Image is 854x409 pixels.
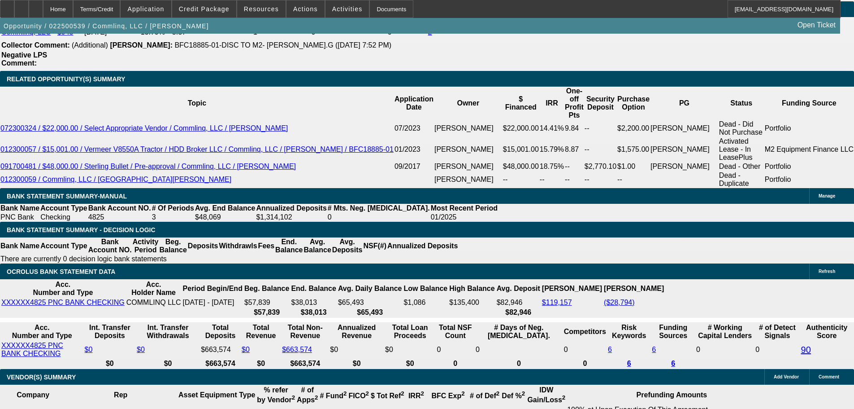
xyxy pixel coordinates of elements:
span: VENDOR(S) SUMMARY [7,374,76,381]
th: Purchase Option [617,87,650,120]
th: Acc. Number and Type [1,323,83,340]
div: $0 [330,346,383,354]
th: Funding Source [764,87,854,120]
td: 07/2023 [394,120,434,137]
td: [PERSON_NAME] [434,162,503,171]
button: Resources [237,0,286,18]
td: 3 [152,213,195,222]
td: -- [564,171,584,188]
td: 8.87 [564,137,584,162]
td: [PERSON_NAME] [650,120,719,137]
sup: 2 [562,394,565,401]
b: [PERSON_NAME]: [110,41,173,49]
th: Total Loan Proceeds [385,323,435,340]
th: $ Financed [503,87,539,120]
th: Activity Period [132,237,159,255]
sup: 2 [401,390,404,397]
span: Actions [293,5,318,13]
a: $0 [85,346,93,353]
th: Authenticity Score [801,323,853,340]
span: Comment [819,374,839,379]
sup: 2 [366,390,369,397]
b: IDW Gain/Loss [527,386,565,404]
b: IRR [408,392,424,400]
td: [PERSON_NAME] [650,162,719,171]
th: $663,574 [282,359,329,368]
a: Open Ticket [794,18,839,33]
th: $0 [136,359,199,368]
span: BFC18885-01-DISC TO M2- [PERSON_NAME].G ([DATE] 7:52 PM) [174,41,391,49]
th: $82,946 [496,308,541,317]
td: [DATE] - [DATE] [182,298,243,307]
th: Security Deposit [584,87,617,120]
th: IRR [539,87,564,120]
th: $663,574 [200,359,240,368]
sup: 2 [461,390,464,397]
td: 4825 [88,213,152,222]
b: $ Tot Ref [371,392,404,400]
a: $0 [242,346,250,353]
th: $0 [84,359,136,368]
td: $135,400 [449,298,495,307]
span: Activities [332,5,363,13]
th: Risk Keywords [607,323,650,340]
b: BFC Exp [432,392,465,400]
sup: 2 [292,394,295,401]
span: RELATED OPPORTUNITY(S) SUMMARY [7,75,125,83]
th: # Mts. Neg. [MEDICAL_DATA]. [327,204,430,213]
th: # Working Capital Lenders [696,323,754,340]
b: Collector Comment: [1,41,70,49]
th: $0 [385,359,435,368]
th: Acc. Holder Name [126,280,182,297]
a: 90 [801,345,811,355]
div: $1,314,102 [256,213,326,221]
a: 6 [671,360,675,367]
th: End. Balance [275,237,303,255]
th: # Days of Neg. [MEDICAL_DATA]. [475,323,563,340]
th: Account Type [40,237,88,255]
td: 0 [755,341,799,358]
td: $2,770.10 [584,162,617,171]
td: 0 [436,341,474,358]
td: -- [539,171,564,188]
button: Credit Package [172,0,236,18]
th: Owner [434,87,503,120]
th: One-off Profit Pts [564,87,584,120]
th: [PERSON_NAME] [603,280,664,297]
th: Annualized Deposits [387,237,458,255]
th: Low Balance [403,280,448,297]
td: Activated Lease - In LeasePlus [719,137,764,162]
b: Negative LPS Comment: [1,51,47,67]
th: Avg. Deposit [496,280,541,297]
span: Opportunity / 022500539 / Commlinq, LLC / [PERSON_NAME] [4,22,209,30]
b: Def % [502,392,525,400]
th: Most Recent Period [430,204,498,213]
th: Competitors [564,323,607,340]
th: # of Detect Signals [755,323,799,340]
td: 14.41% [539,120,564,137]
span: BANK STATEMENT SUMMARY-MANUAL [7,193,127,200]
b: Rep [114,391,127,399]
td: $65,493 [338,298,403,307]
a: $0 [137,346,145,353]
th: Total Non-Revenue [282,323,329,340]
span: Resources [244,5,279,13]
td: -- [584,137,617,162]
b: Company [17,391,49,399]
a: 091700481 / $48,000.00 / Sterling Bullet / Pre-approval / Commlinq, LLC / [PERSON_NAME] [0,163,296,170]
th: Status [719,87,764,120]
td: 15.79% [539,137,564,162]
th: Avg. Deposits [332,237,363,255]
td: Portfolio [764,162,854,171]
td: 0 [564,341,607,358]
span: Add Vendor [774,374,799,379]
sup: 2 [496,390,499,397]
span: Credit Package [179,5,230,13]
a: $663,574 [282,346,312,353]
td: -- [617,171,650,188]
td: $663,574 [200,341,240,358]
th: 0 [436,359,474,368]
td: Dead - Other [719,162,764,171]
button: Actions [286,0,325,18]
th: Period Begin/End [182,280,243,297]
